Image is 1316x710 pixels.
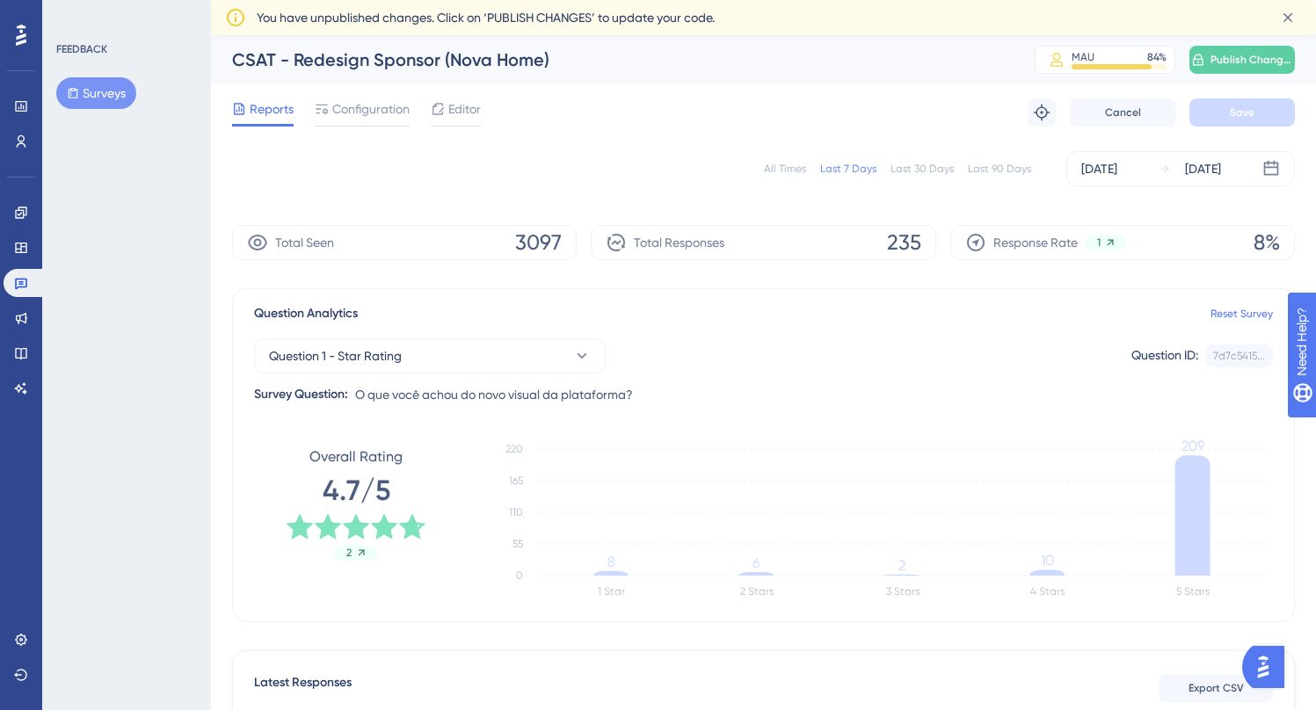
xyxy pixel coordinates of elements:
span: O que você achou do novo visual da plataforma? [355,384,633,405]
tspan: 8 [607,554,615,570]
text: 1 Star [598,585,625,598]
span: Question Analytics [254,303,358,324]
text: 2 Stars [740,585,774,598]
span: 4.7/5 [323,471,390,510]
span: Question 1 - Star Rating [269,345,402,366]
span: Response Rate [993,232,1078,253]
span: Export CSV [1189,681,1244,695]
button: Export CSV [1159,674,1273,702]
tspan: 6 [753,554,760,571]
span: Reports [250,98,294,120]
tspan: 55 [513,538,523,550]
span: Cancel [1105,105,1141,120]
text: 4 Stars [1030,585,1065,598]
div: [DATE] [1185,158,1221,179]
div: 84 % [1147,50,1167,64]
button: Publish Changes [1189,46,1295,74]
button: Save [1189,98,1295,127]
span: 1 [1097,235,1101,250]
div: Survey Question: [254,384,348,405]
div: Last 7 Days [820,162,876,176]
button: Surveys [56,77,136,109]
button: Question 1 - Star Rating [254,338,606,373]
span: 8% [1254,228,1280,257]
span: 235 [887,228,921,257]
div: All Times [764,162,806,176]
text: 5 Stars [1176,585,1210,598]
span: You have unpublished changes. Click on ‘PUBLISH CHANGES’ to update your code. [257,7,715,28]
span: Total Responses [634,232,724,253]
div: Last 90 Days [968,162,1031,176]
div: 7d7c5415... [1213,349,1265,363]
tspan: 165 [509,475,523,487]
span: Overall Rating [309,446,403,467]
tspan: 209 [1181,438,1204,454]
span: Total Seen [275,232,334,253]
span: Save [1230,105,1254,120]
span: 2 [346,546,352,560]
span: Publish Changes [1211,53,1293,67]
button: Cancel [1070,98,1175,127]
text: 3 Stars [886,585,920,598]
div: Question ID: [1131,344,1198,367]
tspan: 0 [516,569,523,582]
div: Last 30 Days [891,162,954,176]
span: Editor [448,98,481,120]
span: Need Help? [41,4,110,25]
div: CSAT - Redesign Sponsor (Nova Home) [232,47,991,72]
div: FEEDBACK [56,42,107,56]
tspan: 220 [505,443,523,455]
tspan: 10 [1041,552,1054,569]
span: 3097 [515,228,562,257]
tspan: 2 [898,557,905,574]
tspan: 110 [509,506,523,518]
span: Configuration [332,98,410,120]
iframe: UserGuiding AI Assistant Launcher [1242,641,1295,693]
span: Latest Responses [254,672,352,704]
div: [DATE] [1081,158,1117,179]
a: Reset Survey [1211,307,1273,321]
div: MAU [1072,50,1094,64]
